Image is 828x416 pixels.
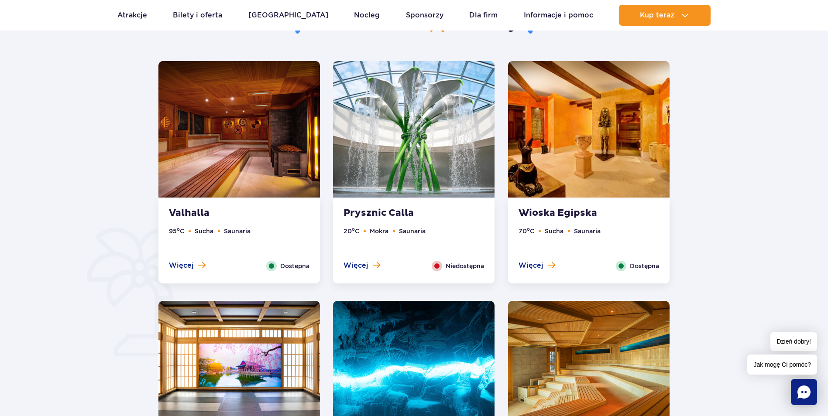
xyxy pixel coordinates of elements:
[173,5,222,26] a: Bilety i oferta
[280,261,309,271] span: Dostępna
[169,226,184,236] li: 95 C
[169,207,275,219] strong: Valhalla
[406,5,443,26] a: Sponsorzy
[344,261,380,270] button: Więcej
[333,61,495,198] img: Prysznic Calla
[399,226,426,236] li: Saunaria
[770,332,817,351] span: Dzień dobry!
[469,5,498,26] a: Dla firm
[519,207,624,219] strong: Wioska Egipska
[545,226,563,236] li: Sucha
[508,61,670,198] img: Wioska Egipska
[446,261,484,271] span: Niedostępna
[630,261,659,271] span: Dostępna
[195,226,213,236] li: Sucha
[248,5,328,26] a: [GEOGRAPHIC_DATA]
[619,5,711,26] button: Kup teraz
[527,226,530,232] sup: o
[524,5,593,26] a: Informacje i pomoc
[519,226,534,236] li: 70 C
[169,261,206,270] button: Więcej
[224,226,251,236] li: Saunaria
[370,226,388,236] li: Mokra
[640,11,674,19] span: Kup teraz
[354,5,380,26] a: Nocleg
[344,207,449,219] strong: Prysznic Calla
[519,261,543,270] span: Więcej
[177,226,180,232] sup: o
[791,379,817,405] div: Chat
[169,261,194,270] span: Więcej
[574,226,601,236] li: Saunaria
[158,61,320,198] img: Valhalla
[352,226,355,232] sup: o
[344,226,359,236] li: 20 C
[344,261,368,270] span: Więcej
[519,261,555,270] button: Więcej
[117,5,147,26] a: Atrakcje
[747,355,817,375] span: Jak mogę Ci pomóc?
